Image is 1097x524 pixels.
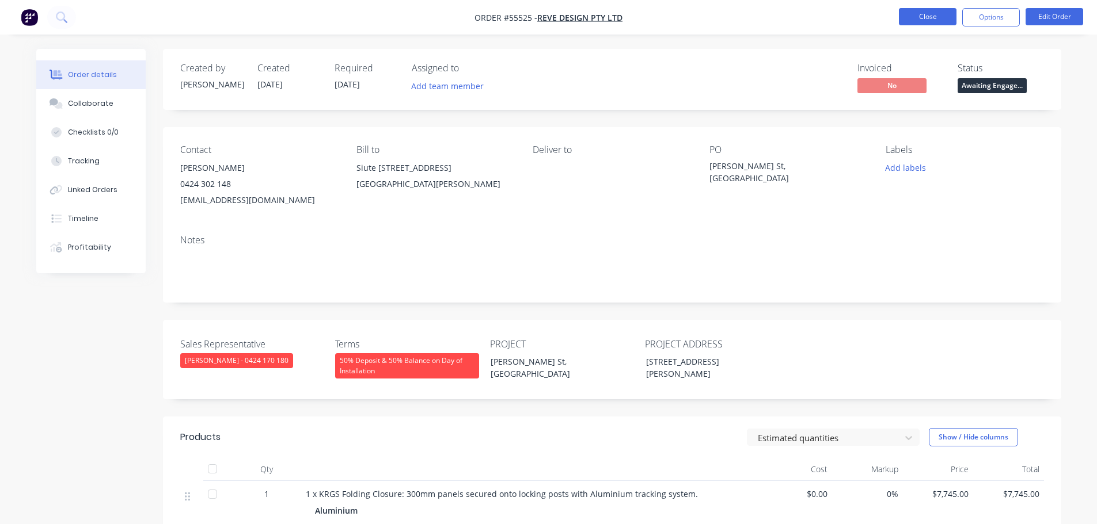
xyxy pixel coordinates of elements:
[180,430,221,444] div: Products
[475,12,537,23] span: Order #55525 -
[637,353,781,382] div: [STREET_ADDRESS][PERSON_NAME]
[68,98,113,109] div: Collaborate
[356,144,514,155] div: Bill to
[879,160,932,175] button: Add labels
[412,78,490,94] button: Add team member
[180,160,338,208] div: [PERSON_NAME]0424 302 148[EMAIL_ADDRESS][DOMAIN_NAME]
[929,428,1018,446] button: Show / Hide columns
[180,144,338,155] div: Contact
[180,235,1044,246] div: Notes
[180,353,293,368] div: [PERSON_NAME] - 0424 170 180
[68,185,117,195] div: Linked Orders
[180,337,324,351] label: Sales Representative
[21,9,38,26] img: Factory
[356,160,514,176] div: Siute [STREET_ADDRESS]
[36,118,146,147] button: Checklists 0/0
[857,78,927,93] span: No
[490,337,634,351] label: PROJECT
[36,89,146,118] button: Collaborate
[36,204,146,233] button: Timeline
[412,63,527,74] div: Assigned to
[1026,8,1083,25] button: Edit Order
[837,488,898,500] span: 0%
[958,78,1027,93] span: Awaiting Engage...
[356,160,514,197] div: Siute [STREET_ADDRESS][GEOGRAPHIC_DATA][PERSON_NAME]
[537,12,622,23] a: Reve Design Pty Ltd
[903,458,974,481] div: Price
[264,488,269,500] span: 1
[481,353,625,382] div: [PERSON_NAME] St, [GEOGRAPHIC_DATA]
[973,458,1044,481] div: Total
[335,63,398,74] div: Required
[978,488,1039,500] span: $7,745.00
[36,233,146,262] button: Profitability
[766,488,828,500] span: $0.00
[709,160,853,184] div: [PERSON_NAME] St, [GEOGRAPHIC_DATA]
[908,488,969,500] span: $7,745.00
[180,63,244,74] div: Created by
[709,144,867,155] div: PO
[68,70,117,80] div: Order details
[180,176,338,192] div: 0424 302 148
[257,63,321,74] div: Created
[958,63,1044,74] div: Status
[335,337,479,351] label: Terms
[36,175,146,204] button: Linked Orders
[180,78,244,90] div: [PERSON_NAME]
[36,147,146,175] button: Tracking
[315,502,362,519] div: Aluminium
[356,176,514,192] div: [GEOGRAPHIC_DATA][PERSON_NAME]
[68,127,119,137] div: Checklists 0/0
[68,213,98,224] div: Timeline
[533,144,690,155] div: Deliver to
[68,242,111,253] div: Profitability
[68,156,100,166] div: Tracking
[36,60,146,89] button: Order details
[645,337,789,351] label: PROJECT ADDRESS
[832,458,903,481] div: Markup
[958,78,1027,95] button: Awaiting Engage...
[257,79,283,90] span: [DATE]
[335,353,479,378] div: 50% Deposit & 50% Balance on Day of Installation
[306,488,698,499] span: 1 x KRGS Folding Closure: 300mm panels secured onto locking posts with Aluminium tracking system.
[180,160,338,176] div: [PERSON_NAME]
[180,192,338,208] div: [EMAIL_ADDRESS][DOMAIN_NAME]
[405,78,489,94] button: Add team member
[232,458,301,481] div: Qty
[899,8,956,25] button: Close
[886,144,1043,155] div: Labels
[335,79,360,90] span: [DATE]
[762,458,833,481] div: Cost
[962,8,1020,26] button: Options
[857,63,944,74] div: Invoiced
